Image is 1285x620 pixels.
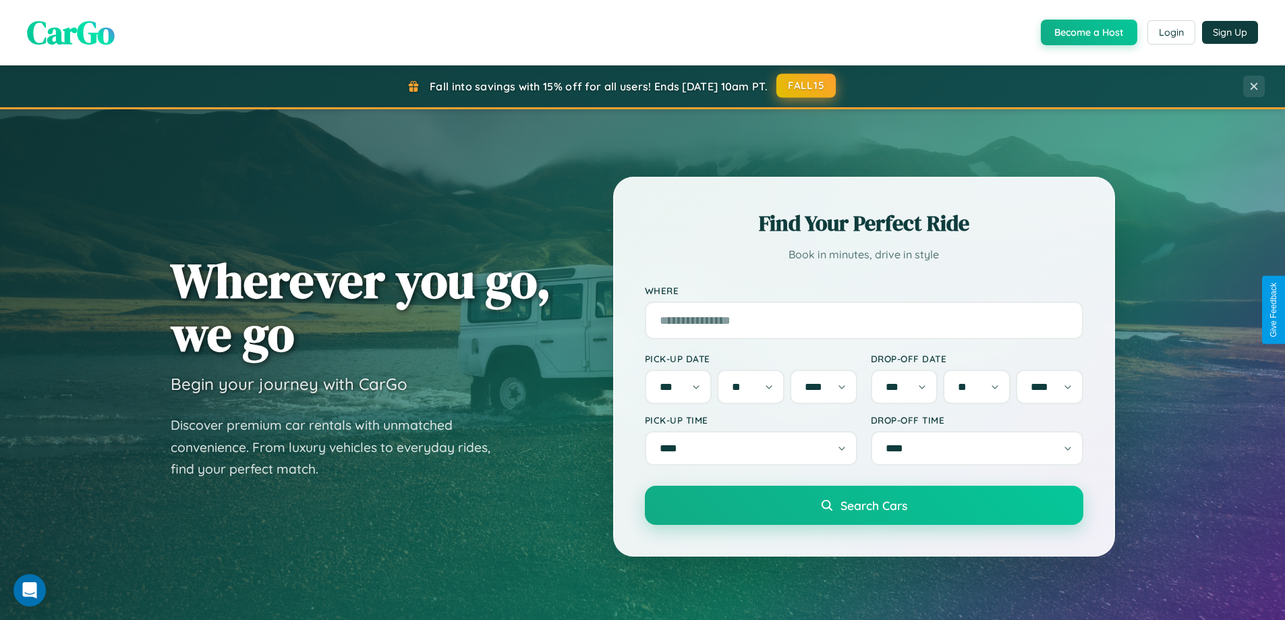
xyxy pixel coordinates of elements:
p: Book in minutes, drive in style [645,245,1083,264]
div: Give Feedback [1269,283,1278,337]
label: Drop-off Date [871,353,1083,364]
button: Sign Up [1202,21,1258,44]
span: CarGo [27,10,115,55]
button: Login [1147,20,1195,45]
label: Pick-up Date [645,353,857,364]
p: Discover premium car rentals with unmatched convenience. From luxury vehicles to everyday rides, ... [171,414,508,480]
label: Drop-off Time [871,414,1083,426]
h2: Find Your Perfect Ride [645,208,1083,238]
span: Search Cars [840,498,907,513]
h1: Wherever you go, we go [171,254,551,360]
button: FALL15 [776,74,836,98]
span: Fall into savings with 15% off for all users! Ends [DATE] 10am PT. [430,80,768,93]
button: Search Cars [645,486,1083,525]
div: Open Intercom Messenger [13,574,46,607]
h3: Begin your journey with CarGo [171,374,407,394]
label: Where [645,285,1083,296]
button: Become a Host [1041,20,1137,45]
label: Pick-up Time [645,414,857,426]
